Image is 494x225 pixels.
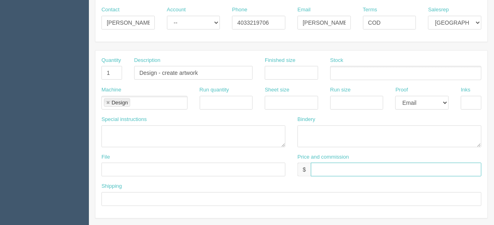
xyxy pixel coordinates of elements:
label: Phone [232,6,247,14]
label: Quantity [101,57,121,64]
label: Price and commission [298,153,349,161]
label: Bindery [298,116,315,123]
label: Shipping [101,183,122,190]
label: Email [298,6,311,14]
label: Description [134,57,160,64]
label: Special instructions [101,116,147,123]
div: Design [112,100,128,105]
div: $ [298,163,311,176]
label: Run size [330,86,351,94]
label: Terms [363,6,377,14]
label: Machine [101,86,121,94]
label: Run quantity [200,86,229,94]
label: Contact [101,6,120,14]
label: Sheet size [265,86,289,94]
label: Inks [461,86,471,94]
label: Account [167,6,186,14]
label: Stock [330,57,344,64]
label: Proof [395,86,408,94]
label: File [101,153,110,161]
label: Salesrep [428,6,449,14]
label: Finished size [265,57,296,64]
